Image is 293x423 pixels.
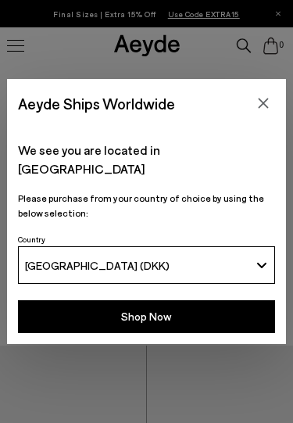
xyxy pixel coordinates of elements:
span: [GEOGRAPHIC_DATA] (DKK) [25,259,170,272]
span: Aeyde Ships Worldwide [18,90,175,117]
button: Shop Now [18,300,274,333]
span: Country [18,235,45,244]
button: Close [252,91,275,115]
p: We see you are located in [GEOGRAPHIC_DATA] [18,141,274,178]
p: Please purchase from your country of choice by using the below selection: [18,191,274,220]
